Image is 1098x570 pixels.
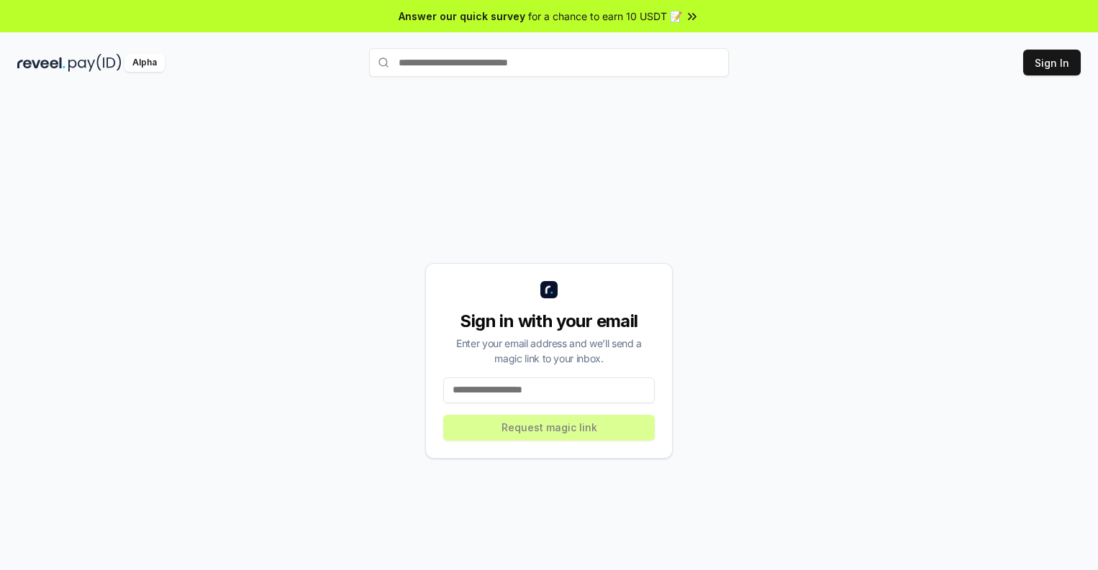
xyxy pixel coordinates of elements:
[68,54,122,72] img: pay_id
[528,9,682,24] span: for a chance to earn 10 USDT 📝
[17,54,65,72] img: reveel_dark
[443,310,655,333] div: Sign in with your email
[1023,50,1081,75] button: Sign In
[124,54,165,72] div: Alpha
[399,9,525,24] span: Answer our quick survey
[443,336,655,366] div: Enter your email address and we’ll send a magic link to your inbox.
[540,281,558,298] img: logo_small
